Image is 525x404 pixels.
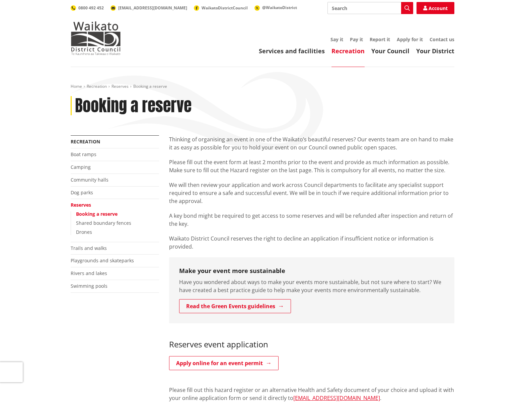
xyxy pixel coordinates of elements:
[75,96,192,116] h1: Booking a reserve
[416,47,454,55] a: Your District
[169,135,454,151] p: Thinking of organising an event in one of the Waikato’s beautiful reserves? Our events team are o...
[430,36,454,43] a: Contact us
[71,84,454,89] nav: breadcrumb
[169,330,454,349] h3: Reserves event application
[293,394,380,402] a: [EMAIL_ADDRESS][DOMAIN_NAME]
[330,36,343,43] a: Say it
[397,36,423,43] a: Apply for it
[179,299,291,313] a: Read the Green Events guidelines
[202,5,248,11] span: WaikatoDistrictCouncil
[71,83,82,89] a: Home
[71,164,91,170] a: Camping
[194,5,248,11] a: WaikatoDistrictCouncil
[71,257,134,264] a: Playgrounds and skateparks
[254,5,297,10] a: @WaikatoDistrict
[110,5,187,11] a: [EMAIL_ADDRESS][DOMAIN_NAME]
[371,47,409,55] a: Your Council
[370,36,390,43] a: Report it
[71,5,104,11] a: 0800 492 452
[71,177,108,183] a: Community halls
[259,47,325,55] a: Services and facilities
[133,83,167,89] span: Booking a reserve
[71,189,93,196] a: Dog parks
[118,5,187,11] span: [EMAIL_ADDRESS][DOMAIN_NAME]
[87,83,107,89] a: Recreation
[327,2,413,14] input: Search input
[71,151,96,157] a: Boat ramps
[71,202,91,208] a: Reserves
[78,5,104,11] span: 0800 492 452
[179,267,444,275] h3: Make your event more sustainable
[179,278,444,294] p: Have you wondered about ways to make your events more sustainable, but not sure where to start? W...
[71,245,107,251] a: Trails and walks
[331,47,365,55] a: Recreation
[169,356,279,370] a: Apply online for an event permit
[76,211,118,217] a: Booking a reserve
[169,158,454,174] p: Please fill out the event form at least 2 months prior to the event and provide as much informati...
[71,138,100,145] a: Recreation
[76,220,131,226] a: Shared boundary fences
[262,5,297,10] span: @WaikatoDistrict
[417,2,454,14] a: Account
[169,212,454,228] p: A key bond might be required to get access to some reserves and will be refunded after inspection...
[169,234,454,251] p: Waikato District Council reserves the right to decline an application if insufficient notice or i...
[111,83,129,89] a: Reserves
[71,270,107,276] a: Rivers and lakes
[76,229,92,235] a: Drones
[71,283,107,289] a: Swimming pools
[71,21,121,55] img: Waikato District Council - Te Kaunihera aa Takiwaa o Waikato
[350,36,363,43] a: Pay it
[169,181,454,205] p: We will then review your application and work across Council departments to facilitate any specia...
